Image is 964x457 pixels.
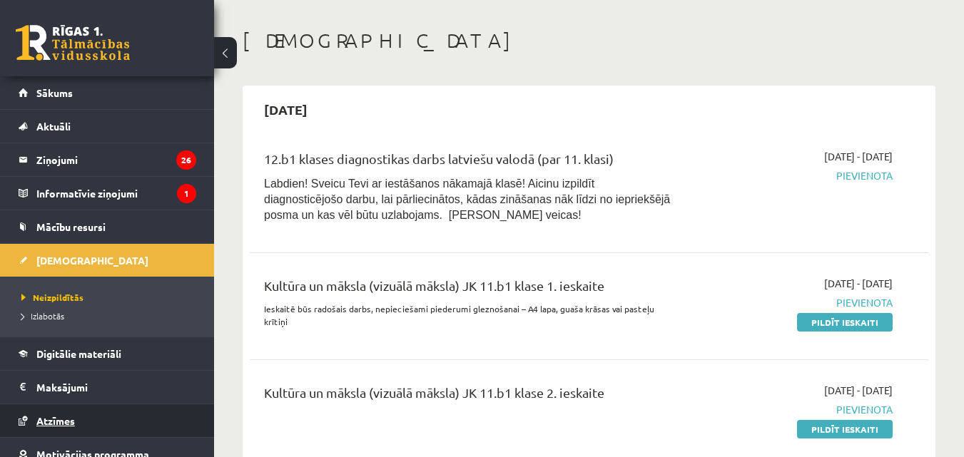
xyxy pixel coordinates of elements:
a: Izlabotās [21,309,200,322]
span: Mācību resursi [36,220,106,233]
a: Ziņojumi26 [19,143,196,176]
span: [DATE] - [DATE] [824,149,893,164]
a: Rīgas 1. Tālmācības vidusskola [16,25,130,61]
span: Pievienota [697,168,893,183]
a: Sākums [19,76,196,109]
h2: [DATE] [250,93,322,126]
span: Atzīmes [36,414,75,427]
a: Pildīt ieskaiti [797,313,893,332]
div: Kultūra un māksla (vizuālā māksla) JK 11.b1 klase 2. ieskaite [264,383,676,409]
span: Neizpildītās [21,292,83,303]
legend: Ziņojumi [36,143,196,176]
legend: Informatīvie ziņojumi [36,177,196,210]
span: Sākums [36,86,73,99]
a: Digitālie materiāli [19,337,196,370]
span: Izlabotās [21,310,64,322]
a: Mācību resursi [19,210,196,243]
a: Maksājumi [19,371,196,404]
legend: Maksājumi [36,371,196,404]
a: Informatīvie ziņojumi1 [19,177,196,210]
a: Pildīt ieskaiti [797,420,893,438]
span: [DEMOGRAPHIC_DATA] [36,254,148,267]
div: Kultūra un māksla (vizuālā māksla) JK 11.b1 klase 1. ieskaite [264,276,676,302]
span: Pievienota [697,295,893,310]
span: [DATE] - [DATE] [824,383,893,398]
i: 26 [176,150,196,170]
span: [DATE] - [DATE] [824,276,893,291]
a: Atzīmes [19,404,196,437]
a: Aktuāli [19,110,196,143]
span: Labdien! Sveicu Tevi ar iestāšanos nākamajā klasē! Aicinu izpildīt diagnosticējošo darbu, lai pār... [264,178,670,221]
div: 12.b1 klases diagnostikas darbs latviešu valodā (par 11. klasi) [264,149,676,175]
span: Pievienota [697,402,893,417]
span: Digitālie materiāli [36,347,121,360]
a: Neizpildītās [21,291,200,304]
a: [DEMOGRAPHIC_DATA] [19,244,196,277]
i: 1 [177,184,196,203]
h1: [DEMOGRAPHIC_DATA] [243,29,935,53]
span: Aktuāli [36,120,71,133]
p: Ieskaitē būs radošais darbs, nepieciešami piederumi gleznošanai – A4 lapa, guaša krāsas vai paste... [264,302,676,328]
